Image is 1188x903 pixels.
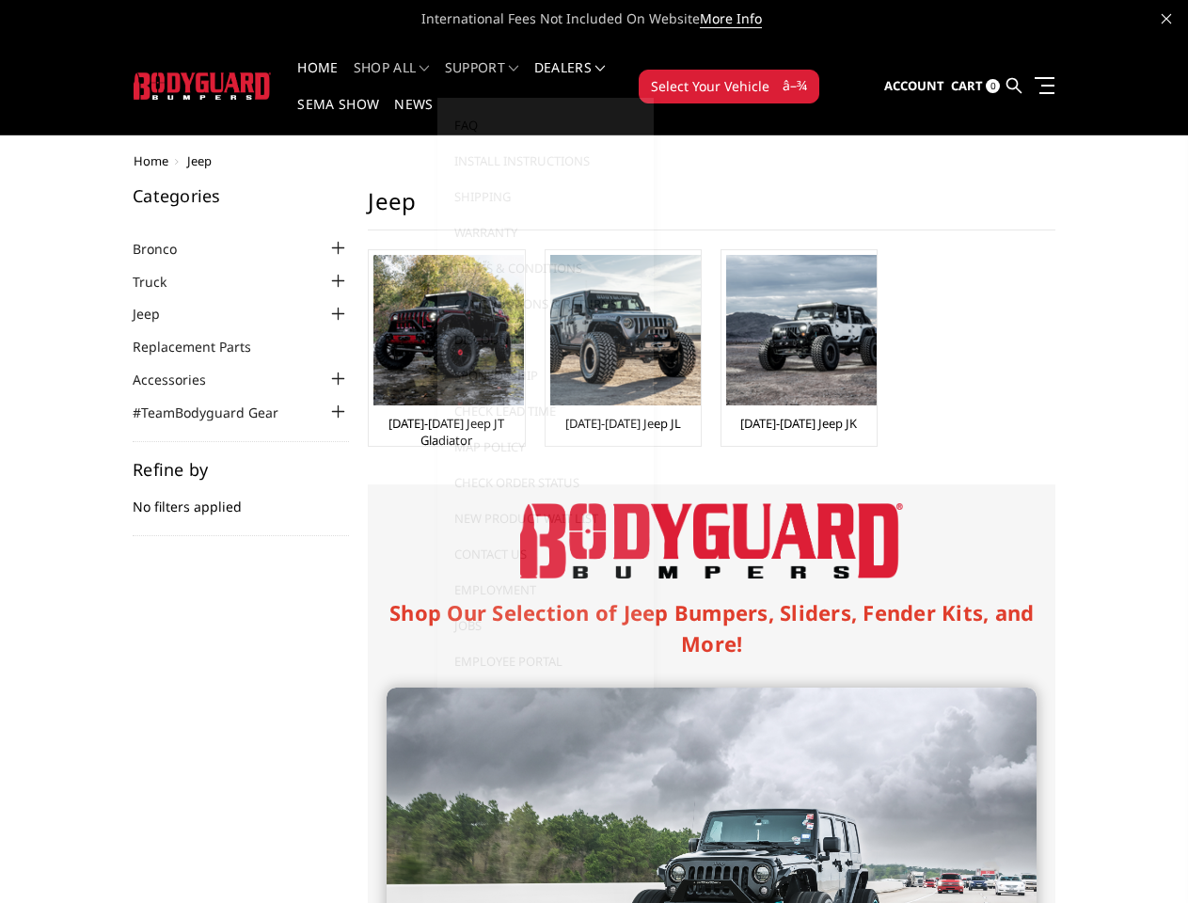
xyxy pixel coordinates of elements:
a: SEMA Show [297,98,379,135]
a: FAQ [445,107,646,143]
a: Install Instructions [445,143,646,179]
a: [DATE]-[DATE] Jeep JK [740,415,857,432]
a: Contact Us [445,536,646,572]
a: News [394,98,433,135]
h5: Refine by [133,461,349,478]
a: Employee Portal [445,643,646,679]
a: Warranty [445,214,646,250]
a: Bronco [133,239,200,259]
img: Bodyguard Bumpers Logo [520,503,903,578]
a: MAP Policy [445,429,646,465]
button: Select Your Vehicle [639,70,819,103]
span: 0 [986,79,1000,93]
a: Terms & Conditions [445,250,646,286]
div: No filters applied [133,461,349,536]
h1: Shop Our Selection of Jeep Bumpers, Sliders, Fender Kits, and More! [387,597,1037,659]
span: Select Your Vehicle [651,76,769,96]
a: Shipping [445,179,646,214]
img: BODYGUARD BUMPERS [134,72,272,100]
a: Account [884,61,944,112]
a: Accessories [133,370,230,389]
iframe: Chat Widget [1094,813,1188,903]
a: Check Order Status [445,465,646,500]
a: Jobs [445,608,646,643]
a: Discounts [445,322,646,357]
a: More Info [700,9,762,28]
a: New Product Wait List [445,500,646,536]
a: Home [297,61,338,98]
a: Cart 0 [951,61,1000,112]
h5: Categories [133,187,349,204]
a: Home [134,152,168,169]
a: Sponsorship [445,357,646,393]
a: Truck [133,272,190,292]
span: Account [884,77,944,94]
a: shop all [354,61,430,98]
a: Employment [445,572,646,608]
a: #TeamBodyguard Gear [133,403,302,422]
span: â–¾ [783,75,807,95]
span: Jeep [187,152,212,169]
a: Support [445,61,519,98]
a: Dealers [534,61,606,98]
a: Check Lead Time [445,393,646,429]
a: [DATE]-[DATE] Jeep JT Gladiator [373,415,519,449]
a: Replacement Parts [133,337,275,356]
h1: Jeep [368,187,1055,230]
a: Cancellations & Returns [445,286,646,322]
a: Jeep [133,304,183,324]
span: Cart [951,77,983,94]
